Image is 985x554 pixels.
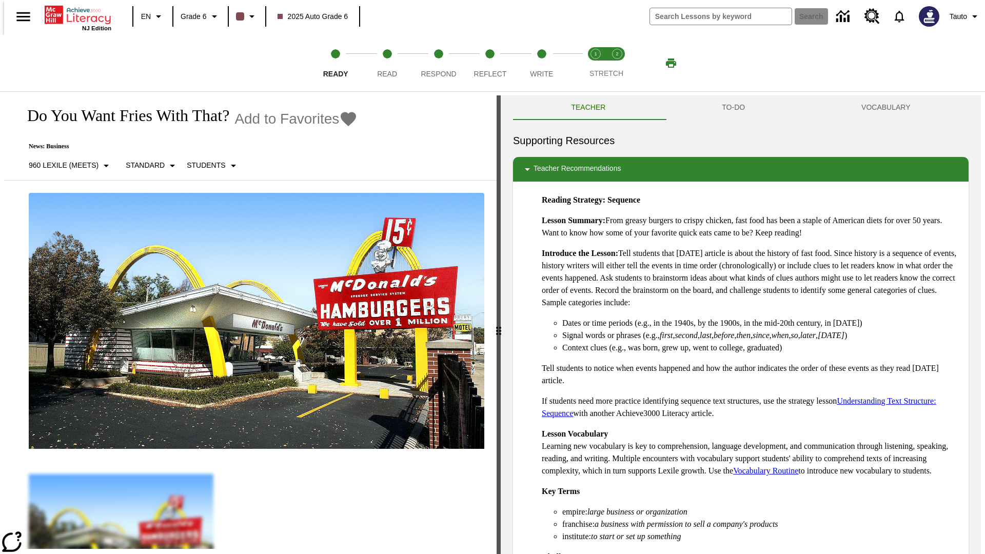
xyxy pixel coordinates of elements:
li: institute: [562,530,960,543]
p: Tell students that [DATE] article is about the history of fast food. Since history is a sequence ... [542,247,960,309]
button: Grade: Grade 6, Select a grade [176,7,225,26]
p: Students [187,160,225,171]
button: Language: EN, Select a language [136,7,169,26]
div: Home [45,4,111,31]
button: Select a new avatar [913,3,945,30]
button: Open side menu [8,2,38,32]
em: before [714,331,734,340]
button: Scaffolds, Standard [122,156,183,175]
div: activity [501,95,981,554]
span: EN [141,11,151,22]
strong: Key Terms [542,487,580,496]
text: 1 [594,51,597,56]
p: If students need more practice identifying sequence text structures, use the strategy lesson with... [542,395,960,420]
strong: Introduce the Lesson: [542,249,618,258]
button: Add to Favorites - Do You Want Fries With That? [234,110,358,128]
div: Instructional Panel Tabs [513,95,969,120]
button: Select Student [183,156,243,175]
button: VOCABULARY [803,95,969,120]
a: Understanding Text Structure: Sequence [542,397,936,418]
input: search field [650,8,792,25]
span: Tauto [950,11,967,22]
li: Signal words or phrases (e.g., , , , , , , , , , ) [562,329,960,342]
p: Learning new vocabulary is key to comprehension, language development, and communication through ... [542,428,960,477]
div: Teacher Recommendations [513,157,969,182]
span: Write [530,70,553,78]
em: first [660,331,673,340]
strong: Lesson Summary: [542,216,605,225]
button: Class color is dark brown. Change class color [232,7,262,26]
span: 2025 Auto Grade 6 [278,11,348,22]
em: second [675,331,698,340]
div: Press Enter or Spacebar and then press right and left arrow keys to move the slider [497,95,501,554]
button: Read step 2 of 5 [357,35,417,91]
button: Stretch Respond step 2 of 2 [602,35,632,91]
span: Respond [421,70,456,78]
button: Print [655,54,687,72]
em: [DATE] [818,331,844,340]
li: empire: [562,506,960,518]
em: later [800,331,816,340]
p: Standard [126,160,165,171]
li: Context clues (e.g., was born, grew up, went to college, graduated) [562,342,960,354]
em: since [753,331,770,340]
button: Select Lexile, 960 Lexile (Meets) [25,156,116,175]
p: Tell students to notice when events happened and how the author indicates the order of these even... [542,362,960,387]
img: Avatar [919,6,939,27]
p: 960 Lexile (Meets) [29,160,98,171]
h1: Do You Want Fries With That? [16,106,229,125]
span: Reflect [474,70,507,78]
li: Dates or time periods (e.g., in the 1940s, by the 1900s, in the mid-20th century, in [DATE]) [562,317,960,329]
button: Teacher [513,95,664,120]
li: franchise: [562,518,960,530]
em: when [772,331,789,340]
button: TO-DO [664,95,803,120]
span: Add to Favorites [234,111,339,127]
a: Vocabulary Routine [733,466,798,475]
span: Ready [323,70,348,78]
span: Read [377,70,397,78]
em: large business or organization [587,507,687,516]
a: Resource Center, Will open in new tab [858,3,886,30]
em: a business with permission to sell a company's products [595,520,778,528]
strong: Reading Strategy: [542,195,605,204]
em: then [736,331,751,340]
strong: Sequence [607,195,640,204]
span: STRETCH [589,69,623,77]
em: last [700,331,712,340]
a: Data Center [830,3,858,31]
button: Stretch Read step 1 of 2 [581,35,610,91]
text: 2 [616,51,618,56]
img: One of the first McDonald's stores, with the iconic red sign and golden arches. [29,193,484,449]
button: Write step 5 of 5 [512,35,572,91]
button: Respond step 3 of 5 [409,35,468,91]
p: News: Business [16,143,358,150]
p: Teacher Recommendations [534,163,621,175]
a: Notifications [886,3,913,30]
h6: Supporting Resources [513,132,969,149]
button: Ready step 1 of 5 [306,35,365,91]
em: to start or set up something [591,532,681,541]
em: so [791,331,798,340]
span: NJ Edition [82,25,111,31]
span: Grade 6 [181,11,207,22]
button: Profile/Settings [945,7,985,26]
button: Reflect step 4 of 5 [460,35,520,91]
p: From greasy burgers to crispy chicken, fast food has been a staple of American diets for over 50 ... [542,214,960,239]
div: reading [4,95,497,549]
strong: Lesson Vocabulary [542,429,608,438]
